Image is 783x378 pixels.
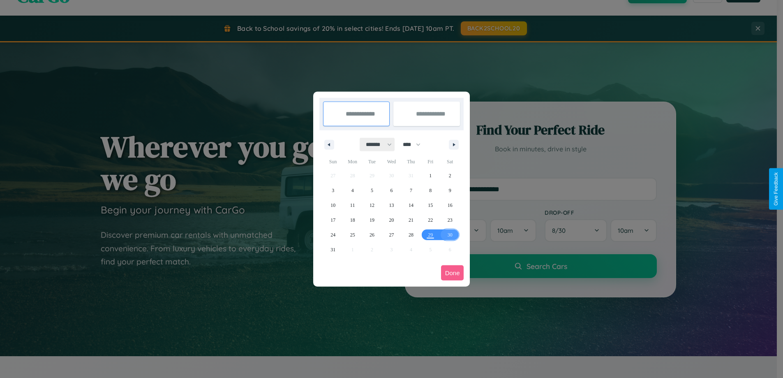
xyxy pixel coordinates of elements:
[362,155,381,168] span: Tue
[323,242,343,257] button: 31
[362,227,381,242] button: 26
[409,227,413,242] span: 28
[382,213,401,227] button: 20
[370,213,374,227] span: 19
[389,213,394,227] span: 20
[410,183,412,198] span: 7
[382,227,401,242] button: 27
[343,198,362,213] button: 11
[370,198,374,213] span: 12
[370,227,374,242] span: 26
[323,198,343,213] button: 10
[330,213,335,227] span: 17
[428,227,433,242] span: 29
[343,213,362,227] button: 18
[448,198,453,213] span: 16
[401,155,420,168] span: Thu
[401,183,420,198] button: 7
[440,168,460,183] button: 2
[362,198,381,213] button: 12
[421,168,440,183] button: 1
[343,183,362,198] button: 4
[382,155,401,168] span: Wed
[382,198,401,213] button: 13
[449,168,451,183] span: 2
[441,265,464,281] button: Done
[332,183,334,198] span: 3
[428,213,433,227] span: 22
[371,183,373,198] span: 5
[421,213,440,227] button: 22
[351,183,354,198] span: 4
[401,198,420,213] button: 14
[350,227,355,242] span: 25
[421,227,440,242] button: 29
[401,227,420,242] button: 28
[449,183,451,198] span: 9
[440,155,460,168] span: Sat
[330,227,335,242] span: 24
[440,183,460,198] button: 9
[323,227,343,242] button: 24
[390,183,393,198] span: 6
[401,213,420,227] button: 21
[343,155,362,168] span: Mon
[323,213,343,227] button: 17
[343,227,362,242] button: 25
[389,198,394,213] span: 13
[448,227,453,242] span: 30
[350,198,355,213] span: 11
[330,242,335,257] span: 31
[440,198,460,213] button: 16
[421,198,440,213] button: 15
[330,198,335,213] span: 10
[448,213,453,227] span: 23
[350,213,355,227] span: 18
[389,227,394,242] span: 27
[323,155,343,168] span: Sun
[440,213,460,227] button: 23
[429,168,432,183] span: 1
[382,183,401,198] button: 6
[409,198,413,213] span: 14
[421,155,440,168] span: Fri
[773,172,779,206] div: Give Feedback
[409,213,413,227] span: 21
[362,213,381,227] button: 19
[323,183,343,198] button: 3
[428,198,433,213] span: 15
[440,227,460,242] button: 30
[421,183,440,198] button: 8
[362,183,381,198] button: 5
[429,183,432,198] span: 8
